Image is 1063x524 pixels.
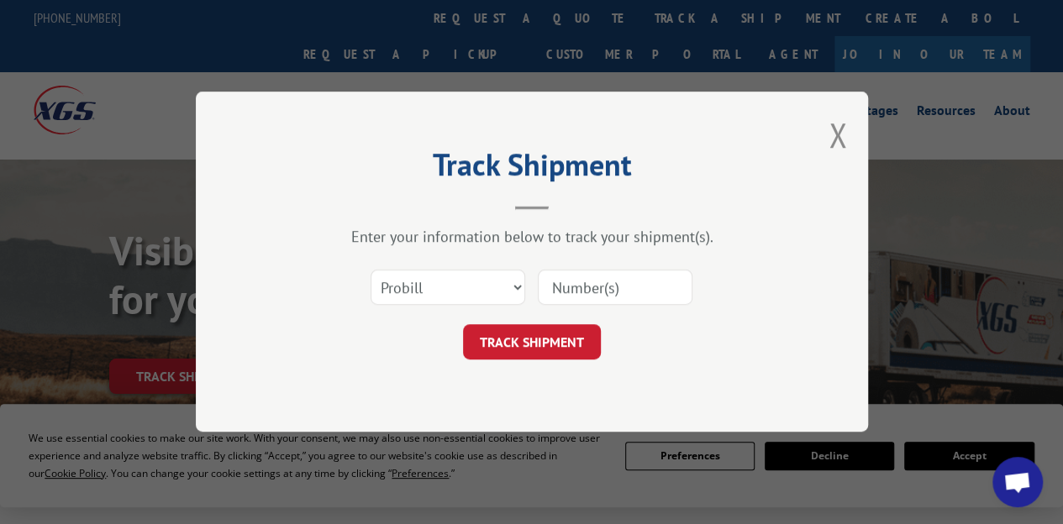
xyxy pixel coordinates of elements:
[992,457,1043,507] div: Open chat
[280,228,784,247] div: Enter your information below to track your shipment(s).
[829,113,847,157] button: Close modal
[538,270,692,306] input: Number(s)
[463,325,601,360] button: TRACK SHIPMENT
[280,153,784,185] h2: Track Shipment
